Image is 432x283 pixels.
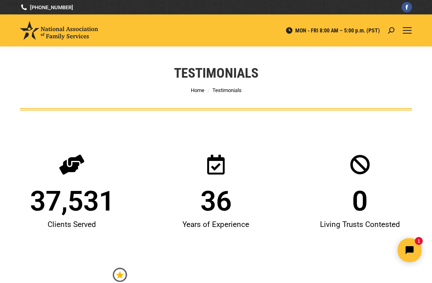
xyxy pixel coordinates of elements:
a: Facebook page opens in new window [402,2,412,12]
div: Clients Served [4,215,140,234]
div: Living Trusts Contested [292,215,428,234]
a: Mobile menu icon [402,26,412,35]
span: MON - FRI 8:00 AM – 5:00 p.m. (PST) [285,27,380,34]
a: Home [191,87,204,93]
iframe: Tidio Chat [291,231,428,269]
a: [PHONE_NUMBER] [20,4,73,11]
span: Testimonials [212,87,242,93]
span: 37,531 [30,187,114,215]
img: National Association of Family Services [20,21,98,40]
h1: Testimonials [174,64,258,82]
span: 0 [352,187,368,215]
span: 36 [200,187,232,215]
div: Years of Experience [148,215,284,234]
